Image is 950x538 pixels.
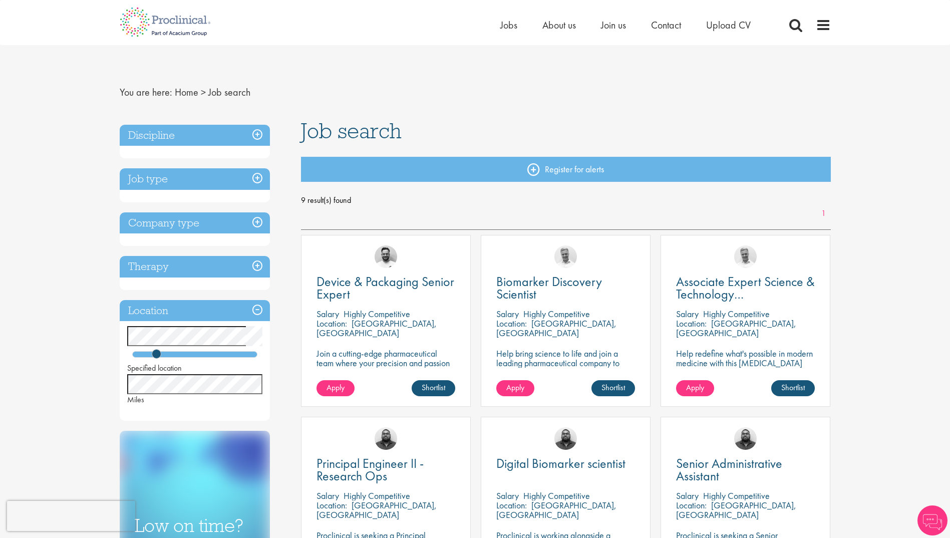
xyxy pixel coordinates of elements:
span: > [201,86,206,99]
a: Join us [601,19,626,32]
span: Salary [496,308,519,320]
a: Upload CV [706,19,751,32]
img: Joshua Bye [554,245,577,268]
a: Shortlist [771,380,815,396]
span: Digital Biomarker scientist [496,455,625,472]
h3: Company type [120,212,270,234]
p: Highly Competitive [703,490,770,501]
a: Device & Packaging Senior Expert [316,276,455,301]
h3: Location [120,300,270,322]
a: Contact [651,19,681,32]
a: Biomarker Discovery Scientist [496,276,635,301]
span: Job search [301,117,402,144]
span: Senior Administrative Assistant [676,455,782,484]
a: Associate Expert Science & Technology ([MEDICAL_DATA]) [676,276,815,301]
span: 9 result(s) found [301,193,831,208]
p: [GEOGRAPHIC_DATA], [GEOGRAPHIC_DATA] [676,499,796,520]
span: Apply [686,382,704,393]
p: [GEOGRAPHIC_DATA], [GEOGRAPHIC_DATA] [496,499,616,520]
p: Join a cutting-edge pharmaceutical team where your precision and passion for quality will help sh... [316,349,455,387]
a: 1 [816,208,831,219]
img: Ashley Bennett [375,427,397,450]
a: Senior Administrative Assistant [676,457,815,482]
span: Salary [676,490,699,501]
p: Highly Competitive [703,308,770,320]
p: Highly Competitive [523,490,590,501]
span: Location: [316,499,347,511]
a: Principal Engineer II - Research Ops [316,457,455,482]
a: Shortlist [412,380,455,396]
a: Register for alerts [301,157,831,182]
span: Location: [316,318,347,329]
img: Ashley Bennett [554,427,577,450]
img: Ashley Bennett [734,427,757,450]
span: Principal Engineer II - Research Ops [316,455,424,484]
span: Specified location [127,363,182,373]
span: Location: [496,318,527,329]
a: breadcrumb link [175,86,198,99]
p: [GEOGRAPHIC_DATA], [GEOGRAPHIC_DATA] [316,499,437,520]
p: [GEOGRAPHIC_DATA], [GEOGRAPHIC_DATA] [316,318,437,339]
h3: Job type [120,168,270,190]
p: Highly Competitive [523,308,590,320]
a: Apply [676,380,714,396]
p: [GEOGRAPHIC_DATA], [GEOGRAPHIC_DATA] [676,318,796,339]
a: Apply [496,380,534,396]
span: Associate Expert Science & Technology ([MEDICAL_DATA]) [676,273,815,315]
span: Salary [496,490,519,501]
span: Location: [676,499,707,511]
a: Shortlist [591,380,635,396]
span: You are here: [120,86,172,99]
p: Help redefine what's possible in modern medicine with this [MEDICAL_DATA] Associate Expert Scienc... [676,349,815,377]
img: Chatbot [917,505,947,535]
p: Help bring science to life and join a leading pharmaceutical company to play a key role in delive... [496,349,635,396]
p: [GEOGRAPHIC_DATA], [GEOGRAPHIC_DATA] [496,318,616,339]
p: Highly Competitive [344,308,410,320]
h3: Therapy [120,256,270,278]
span: Biomarker Discovery Scientist [496,273,602,303]
span: Salary [676,308,699,320]
span: Apply [327,382,345,393]
span: Location: [496,499,527,511]
p: Highly Competitive [344,490,410,501]
img: Emile De Beer [375,245,397,268]
a: Jobs [500,19,517,32]
span: Apply [506,382,524,393]
span: Location: [676,318,707,329]
span: Salary [316,490,339,501]
h3: Discipline [120,125,270,146]
span: Device & Packaging Senior Expert [316,273,454,303]
img: Joshua Bye [734,245,757,268]
span: Salary [316,308,339,320]
h3: Low on time? [135,516,255,535]
iframe: reCAPTCHA [7,501,135,531]
a: Apply [316,380,355,396]
a: About us [542,19,576,32]
span: Job search [208,86,250,99]
span: Miles [127,394,144,405]
a: Digital Biomarker scientist [496,457,635,470]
